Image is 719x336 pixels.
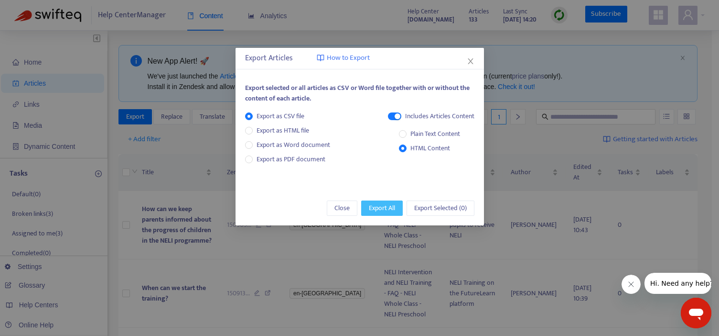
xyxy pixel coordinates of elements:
iframe: Message from company [644,273,711,294]
span: How to Export [327,53,370,64]
iframe: Close message [622,275,641,294]
span: Close [334,203,350,213]
div: Includes Articles Content [405,111,474,122]
span: Export selected or all articles as CSV or Word file together with or without the content of each ... [245,82,470,104]
button: Export Selected (0) [407,201,474,216]
span: Hi. Need any help? [6,7,69,14]
span: HTML Content [407,143,454,154]
span: Export as HTML file [253,125,313,136]
span: Export as PDF document [257,154,325,165]
a: How to Export [317,53,370,64]
span: Export as CSV file [253,111,308,122]
button: Close [327,201,357,216]
iframe: Button to launch messaging window [681,298,711,328]
span: Export All [369,203,395,213]
button: Close [465,56,476,67]
button: Export All [361,201,403,216]
div: Export Articles [245,53,474,64]
img: image-link [317,54,324,62]
span: close [467,57,474,65]
span: Export as Word document [253,140,334,150]
span: Plain Text Content [407,129,464,139]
